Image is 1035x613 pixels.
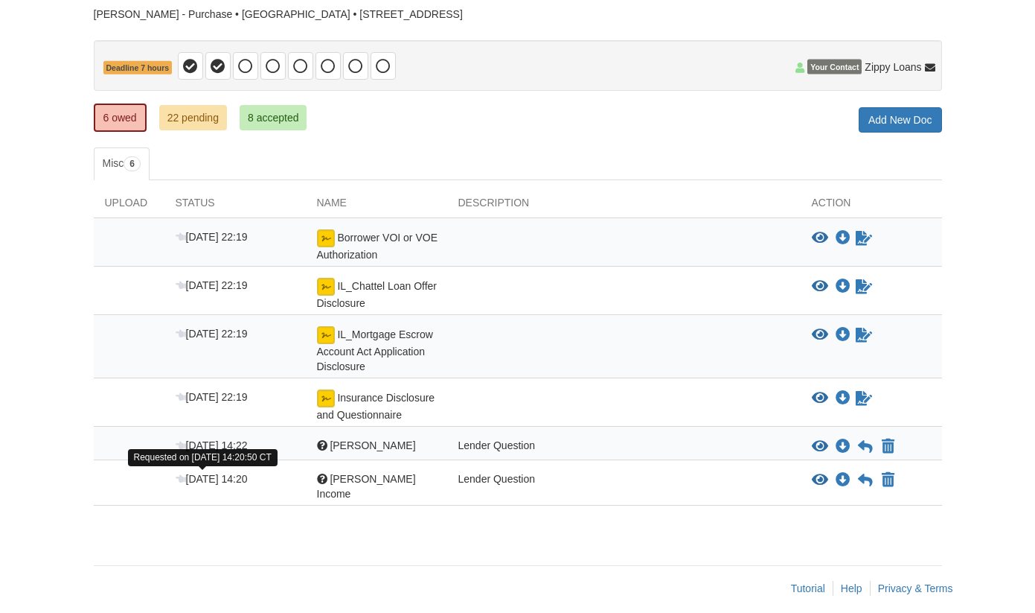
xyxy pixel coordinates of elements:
a: Help [841,582,862,594]
div: Upload [94,195,164,217]
a: Sign Form [854,326,874,344]
div: [PERSON_NAME] - Purchase • [GEOGRAPHIC_DATA] • [STREET_ADDRESS] [94,8,942,21]
button: View IL_Chattel Loan Offer Disclosure [812,279,828,294]
a: Add New Doc [859,107,942,133]
span: IL_Mortgage Escrow Account Act Application Disclosure [317,328,433,372]
span: [DATE] 14:22 [176,439,248,451]
span: Zippy Loans [865,60,921,74]
a: Download Borrower VOI or VOE Authorization [836,232,850,244]
a: 6 owed [94,104,147,132]
a: Download Jaime Income [836,441,850,453]
div: Lender Question [447,438,801,456]
img: Ready for you to esign [317,278,335,296]
span: Deadline 7 hours [103,61,173,75]
span: [PERSON_NAME] Income [317,473,416,500]
button: Declare Jaime Income not applicable [880,438,896,456]
div: Description [447,195,801,217]
div: Name [306,195,447,217]
button: View Insurance Disclosure and Questionnaire [812,391,828,406]
span: [DATE] 22:19 [176,231,248,243]
a: Tutorial [791,582,825,594]
a: Download Insurance Disclosure and Questionnaire [836,393,850,404]
a: Privacy & Terms [878,582,953,594]
a: Sign Form [854,390,874,407]
a: Download IL_Mortgage Escrow Account Act Application Disclosure [836,329,850,341]
div: Lender Question [447,471,801,501]
a: Download Kyle Income [836,474,850,486]
button: View Kyle Income [812,473,828,488]
a: Misc [94,147,150,180]
span: [DATE] 14:20 [176,473,248,485]
span: [DATE] 22:19 [176,328,248,340]
div: Requested on [DATE] 14:20:50 CT [128,449,278,466]
img: Ready for you to esign [317,229,335,247]
button: Declare Kyle Income not applicable [880,471,896,489]
img: Ready for you to esign [317,326,335,344]
button: View IL_Mortgage Escrow Account Act Application Disclosure [812,328,828,343]
a: Sign Form [854,278,874,296]
span: [DATE] 22:19 [176,391,248,403]
span: Borrower VOI or VOE Authorization [317,232,438,261]
span: IL_Chattel Loan Offer Disclosure [317,280,438,309]
span: 6 [124,156,141,171]
button: View Jaime Income [812,439,828,454]
a: Download IL_Chattel Loan Offer Disclosure [836,281,850,293]
span: [DATE] 22:19 [176,279,248,291]
span: [PERSON_NAME] [330,439,415,451]
a: 8 accepted [240,105,307,130]
span: Insurance Disclosure and Questionnaire [317,392,435,421]
div: Status [164,195,306,217]
a: Sign Form [854,229,874,247]
button: View Borrower VOI or VOE Authorization [812,231,828,246]
span: Your Contact [807,60,862,74]
a: 22 pending [159,105,227,130]
div: Action [801,195,942,217]
img: Ready for you to esign [317,390,335,407]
